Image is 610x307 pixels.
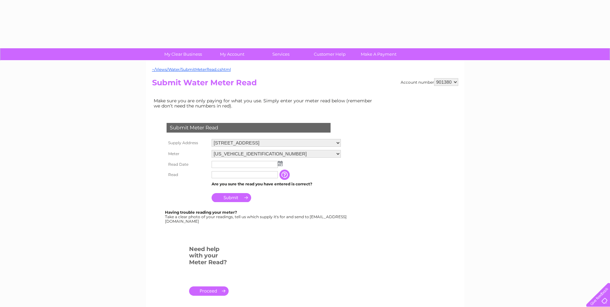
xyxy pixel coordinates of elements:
[167,123,331,133] div: Submit Meter Read
[210,180,342,188] td: Are you sure the read you have entered is correct?
[352,48,405,60] a: Make A Payment
[165,210,348,223] div: Take a clear photo of your readings, tell us which supply it's for and send to [EMAIL_ADDRESS][DO...
[212,193,251,202] input: Submit
[152,67,231,72] a: ~/Views/Water/SubmitMeterRead.cshtml
[303,48,356,60] a: Customer Help
[189,286,229,296] a: .
[205,48,259,60] a: My Account
[401,78,458,86] div: Account number
[279,170,291,180] input: Information
[165,137,210,148] th: Supply Address
[165,159,210,170] th: Read Date
[152,78,458,90] h2: Submit Water Meter Read
[165,210,237,215] b: Having trouble reading your meter?
[157,48,210,60] a: My Clear Business
[165,170,210,180] th: Read
[165,148,210,159] th: Meter
[152,97,377,110] td: Make sure you are only paying for what you use. Simply enter your meter read below (remember we d...
[254,48,307,60] a: Services
[189,245,229,269] h3: Need help with your Meter Read?
[278,161,283,166] img: ...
